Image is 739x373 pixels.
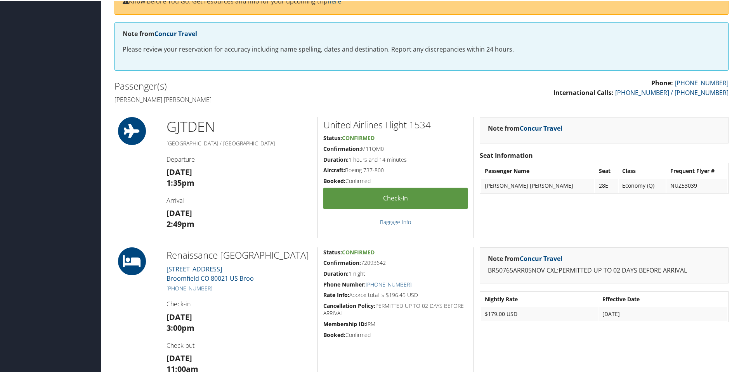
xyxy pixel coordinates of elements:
[323,269,349,276] strong: Duration:
[615,88,729,96] a: [PHONE_NUMBER] / [PHONE_NUMBER]
[323,176,468,184] h5: Confirmed
[595,178,618,192] td: 28E
[323,144,468,152] h5: M11QM0
[323,155,349,162] strong: Duration:
[323,301,468,316] h5: PERMITTED UP TO 02 DAYS BEFORE ARRIVAL
[598,306,727,320] td: [DATE]
[488,123,562,132] strong: Note from
[651,78,673,86] strong: Phone:
[323,319,366,327] strong: Membership ID:
[323,258,361,266] strong: Confirmation:
[167,248,311,261] h2: Renaissance [GEOGRAPHIC_DATA]
[323,176,345,184] strong: Booked:
[167,195,311,204] h4: Arrival
[114,95,416,103] h4: [PERSON_NAME] [PERSON_NAME]
[323,155,468,163] h5: 1 hours and 14 minutes
[123,44,720,54] p: Please review your reservation for accuracy including name spelling, dates and destination. Repor...
[380,218,411,225] a: Baggage Info
[167,207,192,218] strong: [DATE]
[666,163,727,177] th: Frequent Flyer #
[481,292,598,306] th: Nightly Rate
[323,166,468,173] h5: Boeing 737-800
[167,352,192,363] strong: [DATE]
[366,280,411,287] a: [PHONE_NUMBER]
[123,29,197,37] strong: Note from
[480,150,533,159] strong: Seat Information
[167,177,194,187] strong: 1:35pm
[323,133,342,141] strong: Status:
[520,123,562,132] a: Concur Travel
[619,163,666,177] th: Class
[342,133,375,141] span: Confirmed
[167,218,194,228] strong: 2:49pm
[167,166,192,176] strong: [DATE]
[323,269,468,277] h5: 1 night
[666,178,727,192] td: NUZ53039
[167,311,192,321] strong: [DATE]
[619,178,666,192] td: Economy (Q)
[323,187,468,208] a: Check-in
[114,79,416,92] h2: Passenger(s)
[598,292,727,306] th: Effective Date
[323,144,361,152] strong: Confirmation:
[167,139,311,147] h5: [GEOGRAPHIC_DATA] / [GEOGRAPHIC_DATA]
[323,258,468,266] h5: 72093642
[323,290,468,298] h5: Approx total is $196.45 USD
[323,330,468,338] h5: Confirmed
[520,254,562,262] a: Concur Travel
[553,88,614,96] strong: International Calls:
[323,280,366,287] strong: Phone Number:
[342,248,375,255] span: Confirmed
[167,322,194,332] strong: 3:00pm
[595,163,618,177] th: Seat
[167,116,311,136] h1: GJT DEN
[167,154,311,163] h4: Departure
[323,319,468,327] h5: IRM
[481,178,594,192] td: [PERSON_NAME] [PERSON_NAME]
[488,254,562,262] strong: Note from
[167,299,311,307] h4: Check-in
[323,166,345,173] strong: Aircraft:
[167,284,212,291] a: [PHONE_NUMBER]
[675,78,729,86] a: [PHONE_NUMBER]
[154,29,197,37] a: Concur Travel
[323,248,342,255] strong: Status:
[488,265,720,275] p: BR50765ARR05NOV CXL:PERMITTED UP TO 02 DAYS BEFORE ARRIVAL
[323,301,375,309] strong: Cancellation Policy:
[481,163,594,177] th: Passenger Name
[323,330,345,338] strong: Booked:
[167,264,254,282] a: [STREET_ADDRESS]Broomfield CO 80021 US Broo
[323,117,468,131] h2: United Airlines Flight 1534
[323,290,349,298] strong: Rate Info:
[481,306,598,320] td: $179.00 USD
[167,340,311,349] h4: Check-out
